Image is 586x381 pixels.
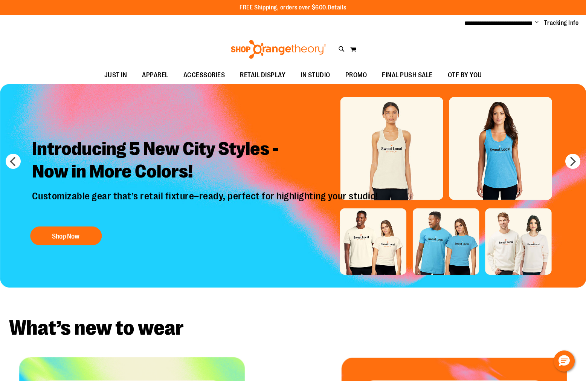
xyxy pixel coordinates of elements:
h2: Introducing 5 New City Styles - Now in More Colors! [26,132,386,190]
a: Tracking Info [544,19,579,27]
span: RETAIL DISPLAY [240,67,285,84]
a: RETAIL DISPLAY [232,67,293,84]
a: JUST IN [97,67,135,84]
a: ACCESSORIES [176,67,233,84]
a: FINAL PUSH SALE [374,67,440,84]
a: APPAREL [134,67,176,84]
button: Shop Now [30,226,102,245]
button: Hello, have a question? Let’s chat. [554,350,575,372]
span: FINAL PUSH SALE [382,67,433,84]
span: JUST IN [104,67,127,84]
h2: What’s new to wear [9,318,577,338]
span: PROMO [345,67,367,84]
button: Account menu [535,19,539,27]
button: next [565,154,580,169]
a: IN STUDIO [293,67,338,84]
img: Shop Orangetheory [230,40,327,59]
a: PROMO [338,67,375,84]
a: Details [328,4,346,11]
span: IN STUDIO [301,67,330,84]
p: FREE Shipping, orders over $600. [240,3,346,12]
a: OTF BY YOU [440,67,490,84]
p: Customizable gear that’s retail fixture–ready, perfect for highlighting your studio! [26,190,386,219]
button: prev [6,154,21,169]
span: APPAREL [142,67,168,84]
span: OTF BY YOU [448,67,482,84]
a: Introducing 5 New City Styles -Now in More Colors! Customizable gear that’s retail fixture–ready,... [26,132,386,249]
span: ACCESSORIES [183,67,225,84]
